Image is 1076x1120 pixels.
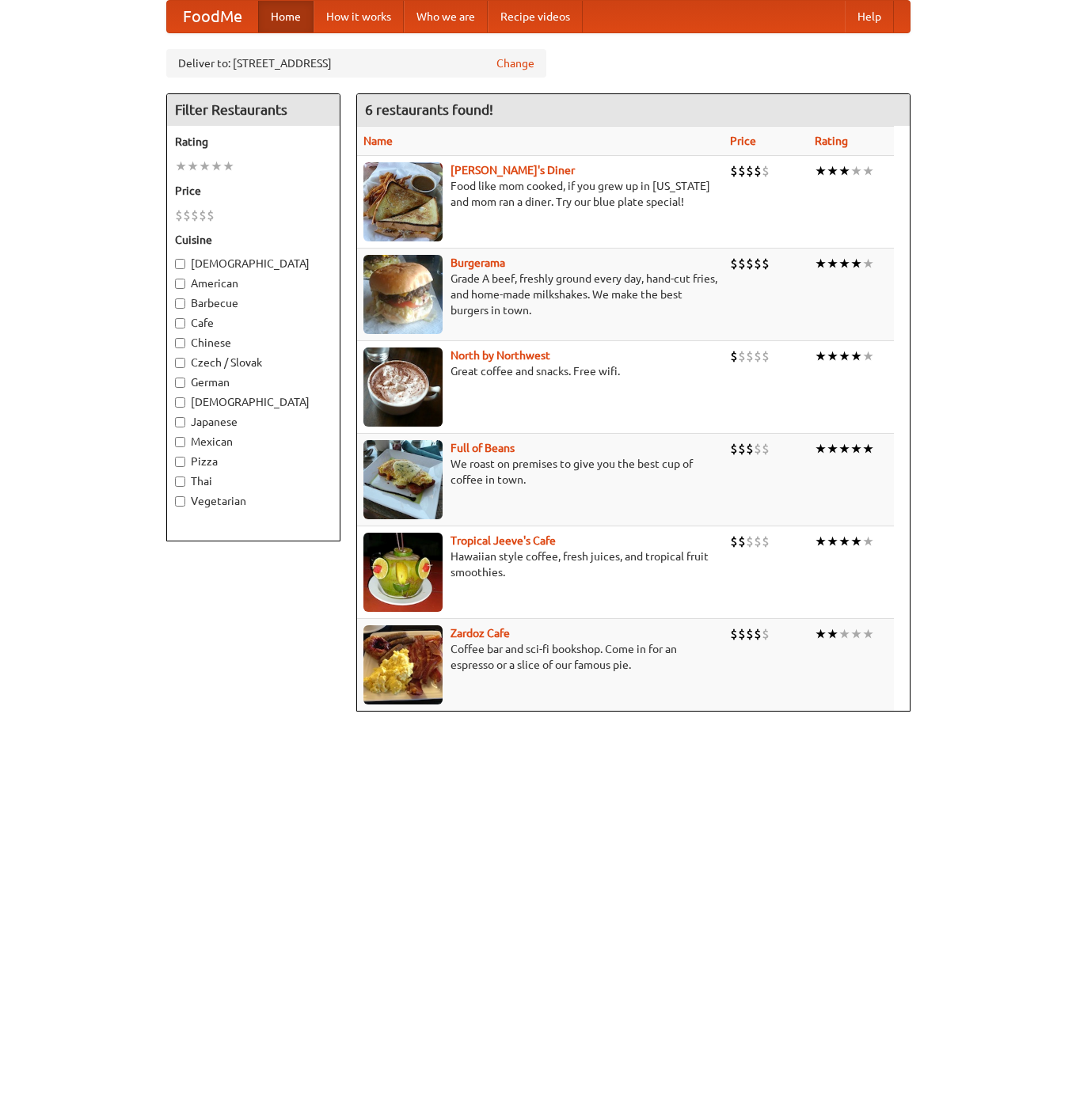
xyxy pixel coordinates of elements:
[175,259,185,269] input: [DEMOGRAPHIC_DATA]
[175,207,183,224] li: $
[451,534,556,547] a: Tropical Jeeve's Cafe
[862,440,874,457] li: ★
[827,347,838,365] li: ★
[451,442,515,454] a: Full of Beans
[167,1,258,32] a: FoodMe
[167,94,340,126] h4: Filter Restaurants
[175,496,185,507] input: Vegetarian
[175,183,332,199] h5: Price
[175,295,332,311] label: Barbecue
[827,533,838,550] li: ★
[175,315,332,331] label: Cafe
[363,440,443,519] img: beans.jpg
[451,164,575,177] a: [PERSON_NAME]'s Diner
[451,349,550,362] a: North by Northwest
[738,533,746,550] li: $
[730,533,738,550] li: $
[850,347,862,365] li: ★
[175,397,185,408] input: [DEMOGRAPHIC_DATA]
[815,255,827,272] li: ★
[183,207,191,224] li: $
[175,358,185,368] input: Czech / Slovak
[827,625,838,643] li: ★
[746,625,754,643] li: $
[363,549,717,580] p: Hawaiian style coffee, fresh juices, and tropical fruit smoothies.
[862,255,874,272] li: ★
[314,1,404,32] a: How it works
[738,440,746,457] li: $
[827,440,838,457] li: ★
[838,625,850,643] li: ★
[850,440,862,457] li: ★
[404,1,488,32] a: Who we are
[363,178,717,210] p: Food like mom cooked, if you grew up in [US_STATE] and mom ran a diner. Try our blue plate special!
[815,162,827,180] li: ★
[815,625,827,643] li: ★
[175,378,185,388] input: German
[850,255,862,272] li: ★
[175,355,332,370] label: Czech / Slovak
[175,298,185,309] input: Barbecue
[363,347,443,427] img: north.jpg
[363,255,443,334] img: burgerama.jpg
[746,533,754,550] li: $
[363,533,443,612] img: jeeves.jpg
[187,158,199,175] li: ★
[207,207,215,224] li: $
[175,256,332,271] label: [DEMOGRAPHIC_DATA]
[738,625,746,643] li: $
[199,158,211,175] li: ★
[175,457,185,467] input: Pizza
[175,318,185,328] input: Cafe
[838,440,850,457] li: ★
[746,255,754,272] li: $
[762,440,770,457] li: $
[175,476,185,487] input: Thai
[451,627,510,640] a: Zardoz Cafe
[211,158,222,175] li: ★
[845,1,894,32] a: Help
[815,135,848,147] a: Rating
[175,394,332,410] label: [DEMOGRAPHIC_DATA]
[175,454,332,469] label: Pizza
[762,533,770,550] li: $
[738,347,746,365] li: $
[754,440,762,457] li: $
[746,162,754,180] li: $
[363,135,393,147] a: Name
[762,162,770,180] li: $
[754,255,762,272] li: $
[730,135,756,147] a: Price
[222,158,234,175] li: ★
[363,271,717,318] p: Grade A beef, freshly ground every day, hand-cut fries, and home-made milkshakes. We make the bes...
[762,347,770,365] li: $
[827,162,838,180] li: ★
[365,102,493,117] ng-pluralize: 6 restaurants found!
[746,347,754,365] li: $
[363,641,717,673] p: Coffee bar and sci-fi bookshop. Come in for an espresso or a slice of our famous pie.
[199,207,207,224] li: $
[175,275,332,291] label: American
[850,162,862,180] li: ★
[850,625,862,643] li: ★
[488,1,583,32] a: Recipe videos
[838,255,850,272] li: ★
[363,162,443,241] img: sallys.jpg
[175,374,332,390] label: German
[850,533,862,550] li: ★
[815,533,827,550] li: ★
[754,533,762,550] li: $
[838,347,850,365] li: ★
[827,255,838,272] li: ★
[166,49,546,78] div: Deliver to: [STREET_ADDRESS]
[738,162,746,180] li: $
[496,55,534,71] a: Change
[815,347,827,365] li: ★
[175,417,185,427] input: Japanese
[754,162,762,180] li: $
[451,256,505,269] b: Burgerama
[175,134,332,150] h5: Rating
